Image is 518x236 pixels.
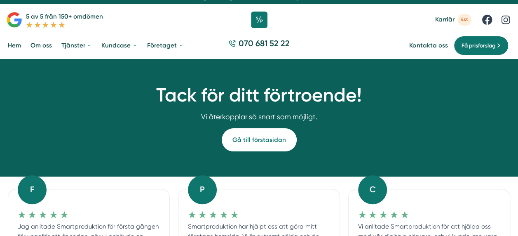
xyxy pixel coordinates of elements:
[435,14,471,25] a: Karriär 4st
[461,41,495,50] span: Få prisförslag
[435,16,454,24] span: Karriär
[409,42,448,50] a: Kontakta oss
[26,12,103,21] p: 5 av 5 från 150+ omdömen
[100,35,139,56] a: Kundcase
[188,175,217,204] div: P
[6,35,23,56] a: Hem
[358,175,387,204] div: C
[222,128,297,151] a: Gå till förstasidan
[70,111,449,122] p: Vi återkopplar så snart som möjligt.
[18,175,47,204] div: F
[239,38,290,50] span: 070 681 52 22
[457,14,471,25] span: 4st
[60,35,94,56] a: Tjänster
[454,36,509,55] a: Få prisförslag
[70,84,449,107] h1: Tack för ditt förtroende!
[145,35,185,56] a: Företaget
[225,38,293,54] a: 070 681 52 22
[29,35,54,56] a: Om oss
